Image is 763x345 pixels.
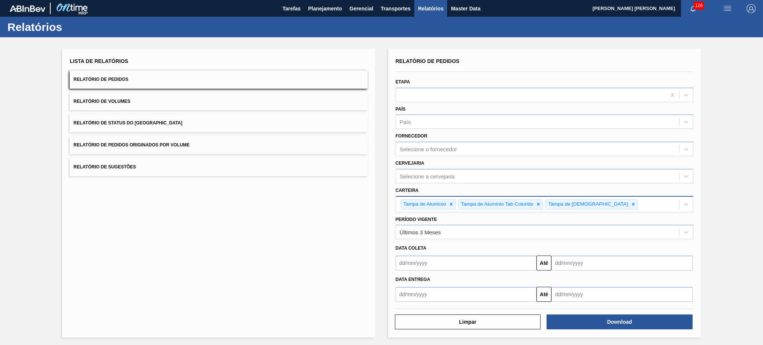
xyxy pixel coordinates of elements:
div: Selecione a cervejaria [400,173,455,179]
span: Data entrega [396,277,430,282]
h1: Relatórios [7,23,140,31]
label: Carteira [396,188,419,193]
button: Relatório de Pedidos [70,70,367,89]
span: Relatório de Pedidos Originados por Volume [73,142,190,148]
div: País [400,119,411,125]
span: Gerencial [349,4,373,13]
button: Relatório de Pedidos Originados por Volume [70,136,367,154]
button: Relatório de Sugestões [70,158,367,176]
button: Relatório de Status do [GEOGRAPHIC_DATA] [70,114,367,132]
div: Tampa de Alumínio Tab Colorido [459,200,534,209]
span: Relatório de Volumes [73,99,130,104]
span: Relatório de Sugestões [73,164,136,170]
div: Selecione o fornecedor [400,146,457,152]
label: Etapa [396,79,410,85]
input: dd/mm/yyyy [551,256,693,270]
button: Download [547,314,693,329]
img: Logout [747,4,756,13]
div: Tampa de [DEMOGRAPHIC_DATA] [546,200,629,209]
span: Master Data [451,4,480,13]
button: Até [536,256,551,270]
span: Relatório de Pedidos [396,58,460,64]
img: TNhmsLtSVTkK8tSr43FrP2fwEKptu5GPRR3wAAAABJRU5ErkJggg== [10,5,45,12]
button: Notificações [681,3,705,14]
button: Relatório de Volumes [70,92,367,111]
span: Planejamento [308,4,342,13]
label: País [396,107,406,112]
span: Lista de Relatórios [70,58,128,64]
button: Limpar [395,314,541,329]
button: Até [536,287,551,302]
label: Fornecedor [396,133,427,139]
label: Período Vigente [396,217,437,222]
span: Transportes [381,4,411,13]
span: Relatório de Status do [GEOGRAPHIC_DATA] [73,120,182,126]
span: Data coleta [396,246,427,251]
span: 126 [694,1,704,10]
span: Relatório de Pedidos [73,77,128,82]
div: Tampa de Alumínio [401,200,447,209]
span: Relatórios [418,4,443,13]
div: Últimos 3 Meses [400,229,441,235]
span: Tarefas [282,4,301,13]
label: Cervejaria [396,161,424,166]
input: dd/mm/yyyy [551,287,693,302]
img: userActions [723,4,732,13]
input: dd/mm/yyyy [396,256,537,270]
input: dd/mm/yyyy [396,287,537,302]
